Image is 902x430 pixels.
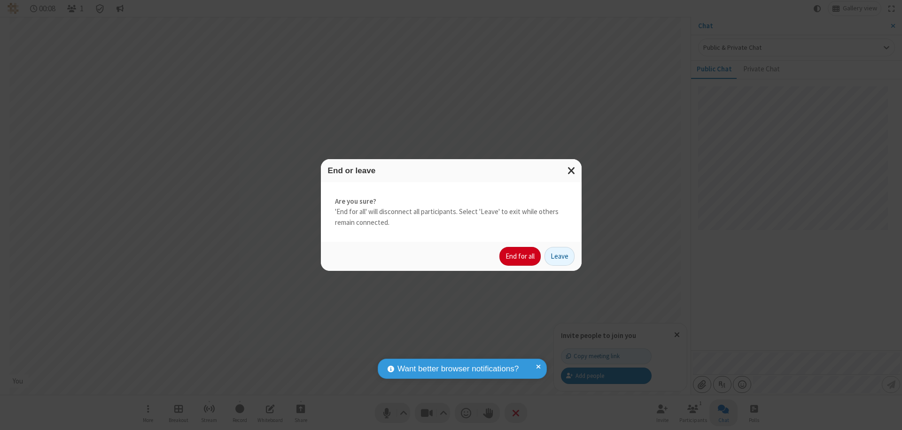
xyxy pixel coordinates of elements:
button: Close modal [562,159,582,182]
span: Want better browser notifications? [397,363,519,375]
h3: End or leave [328,166,575,175]
button: Leave [544,247,575,266]
strong: Are you sure? [335,196,568,207]
button: End for all [499,247,541,266]
div: 'End for all' will disconnect all participants. Select 'Leave' to exit while others remain connec... [321,182,582,242]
